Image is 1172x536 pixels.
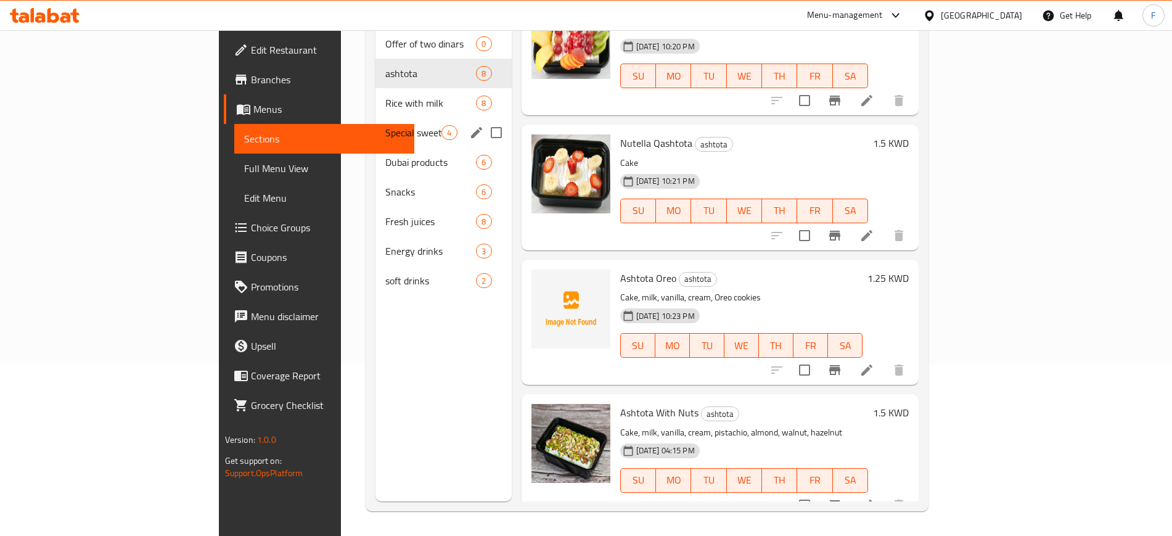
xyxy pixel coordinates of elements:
span: FR [802,202,827,220]
span: Full Menu View [244,161,404,176]
button: TU [691,468,726,493]
a: Edit menu item [859,363,874,377]
span: Select to update [792,492,818,518]
span: ashtota [702,407,739,421]
button: FR [793,333,828,358]
button: delete [884,86,914,115]
a: Full Menu View [234,154,414,183]
span: [DATE] 04:15 PM [631,445,700,456]
div: items [476,36,491,51]
span: 6 [477,186,491,198]
button: MO [656,468,691,493]
span: WE [732,67,757,85]
a: Edit menu item [859,228,874,243]
a: Menu disclaimer [224,302,414,331]
button: TU [691,199,726,223]
div: ashtota [679,272,717,287]
button: SA [833,199,868,223]
a: Upsell [224,331,414,361]
button: TH [759,333,793,358]
span: ashtota [695,138,732,152]
span: SU [626,67,651,85]
span: MO [661,202,686,220]
span: Version: [225,432,255,448]
span: Select to update [792,88,818,113]
span: Special sweets [385,125,441,140]
span: Grocery Checklist [251,398,404,413]
div: items [476,273,491,288]
span: 1.0.0 [257,432,276,448]
span: Select to update [792,223,818,249]
button: SA [833,468,868,493]
span: SU [626,202,651,220]
button: Branch-specific-item [820,86,850,115]
span: 3 [477,245,491,257]
a: Support.OpsPlatform [225,465,303,481]
div: items [476,155,491,170]
span: 8 [477,216,491,228]
div: [GEOGRAPHIC_DATA] [941,9,1022,22]
span: soft drinks [385,273,476,288]
span: 6 [477,157,491,168]
button: TH [762,199,797,223]
button: SU [620,333,655,358]
p: Cake, milk, vanilla, cream, Oreo cookies [620,290,863,305]
span: 4 [442,127,456,139]
nav: Menu sections [375,24,511,300]
span: TU [696,67,721,85]
span: TU [695,337,719,355]
h6: 1.25 KWD [867,270,909,287]
span: SA [838,202,863,220]
span: Promotions [251,279,404,294]
span: F [1151,9,1155,22]
span: 8 [477,97,491,109]
span: MO [661,67,686,85]
span: SA [838,67,863,85]
button: MO [655,333,690,358]
span: Edit Menu [244,191,404,205]
div: items [441,125,457,140]
div: Special sweets4edit [375,118,511,147]
span: SU [626,471,651,489]
a: Edit menu item [859,93,874,108]
span: FR [802,471,827,489]
span: Menu disclaimer [251,309,404,324]
button: SU [620,199,656,223]
a: Branches [224,65,414,94]
span: Nutella Qashtota [620,134,692,152]
button: SU [620,468,656,493]
a: Coverage Report [224,361,414,390]
span: TH [767,67,792,85]
span: TU [696,471,721,489]
span: 0 [477,38,491,50]
img: Nutella Qashtota [531,134,610,213]
p: Cake [620,155,869,171]
button: TH [762,468,797,493]
p: Cake, milk, vanilla, cream, pistachio, almond, walnut, hazelnut [620,425,869,440]
button: SA [833,64,868,88]
a: Edit Menu [234,183,414,213]
button: SA [828,333,863,358]
button: TH [762,64,797,88]
div: Menu-management [807,8,883,23]
div: ashtota8 [375,59,511,88]
h6: 1.5 KWD [873,134,909,152]
span: ashtota [385,66,476,81]
button: SU [620,64,656,88]
button: MO [656,199,691,223]
span: SU [626,337,650,355]
span: 2 [477,275,491,287]
span: WE [732,471,757,489]
span: Menus [253,102,404,117]
span: Dubai products [385,155,476,170]
span: Energy drinks [385,244,476,258]
div: items [476,184,491,199]
button: MO [656,64,691,88]
a: Sections [234,124,414,154]
button: WE [727,468,762,493]
span: ashtota [679,272,716,286]
button: delete [884,490,914,520]
div: Dubai products6 [375,147,511,177]
div: ashtota [695,137,733,152]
